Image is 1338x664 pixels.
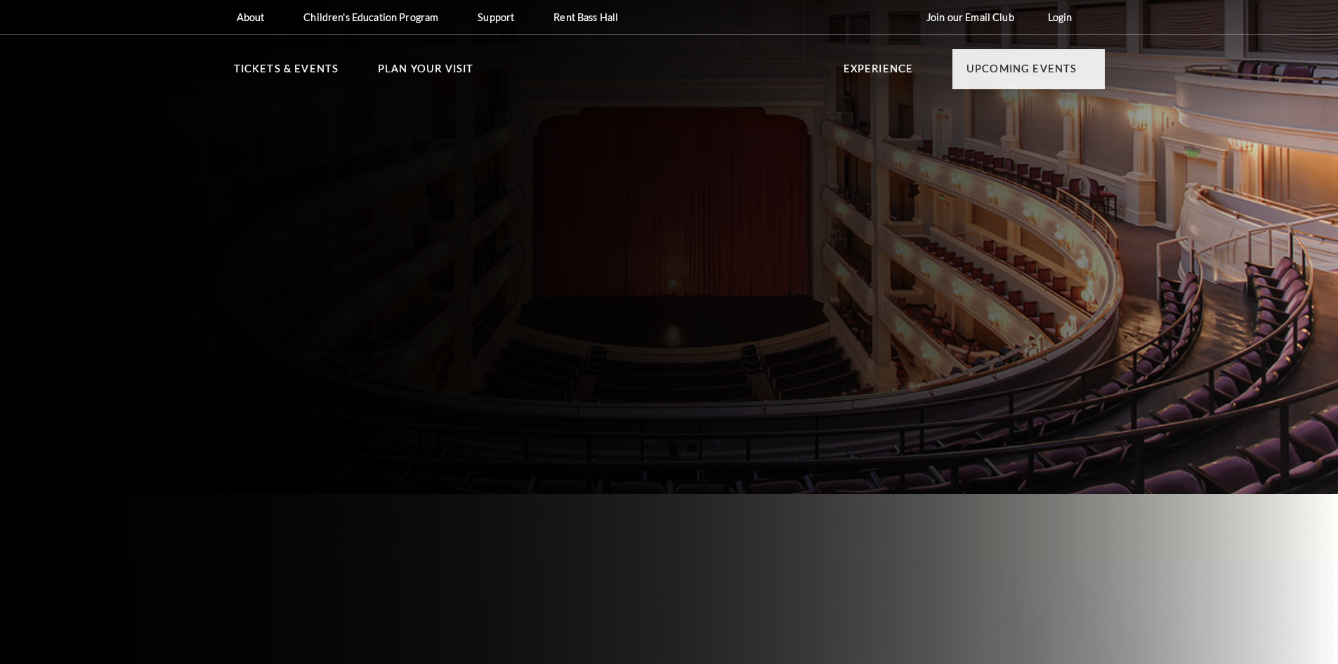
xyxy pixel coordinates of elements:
p: Rent Bass Hall [553,11,618,23]
p: Experience [844,60,914,86]
p: Plan Your Visit [378,60,474,86]
p: Tickets & Events [234,60,339,86]
p: Children's Education Program [303,11,438,23]
p: About [237,11,265,23]
p: Support [478,11,514,23]
p: Upcoming Events [966,60,1077,86]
